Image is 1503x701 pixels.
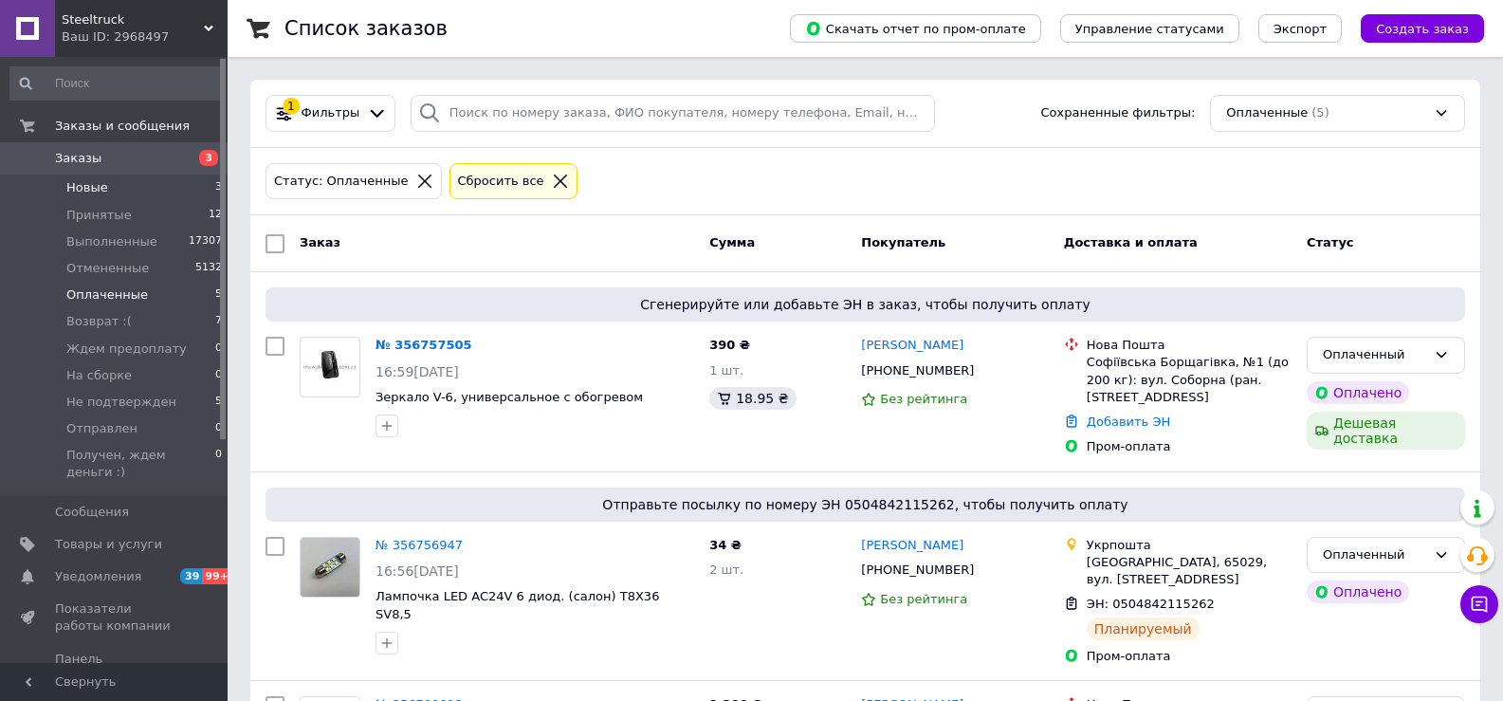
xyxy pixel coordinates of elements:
[215,341,222,358] span: 0
[376,338,472,352] a: № 356757505
[66,394,176,411] span: Не подтвержден
[1075,22,1224,36] span: Управление статусами
[62,28,228,46] div: Ваш ID: 2968497
[55,651,175,685] span: Панель управления
[195,260,222,277] span: 5132
[1342,21,1484,35] a: Создать заказ
[376,538,463,552] a: № 356756947
[273,295,1457,314] span: Сгенерируйте или добавьте ЭН в заказ, чтобы получить оплату
[283,98,300,115] div: 1
[301,538,359,597] img: Фото товару
[55,568,141,585] span: Уведомления
[300,235,340,249] span: Заказ
[1064,235,1198,249] span: Доставка и оплата
[180,568,202,584] span: 39
[209,207,222,224] span: 12
[55,504,129,521] span: Сообщения
[1311,105,1329,120] span: (5)
[9,66,224,101] input: Поиск
[300,537,360,598] a: Фото товару
[55,118,190,135] span: Заказы и сообщения
[273,495,1457,514] span: Отправьте посылку по номеру ЭН 0504842115262, чтобы получить оплату
[880,592,967,606] span: Без рейтинга
[1087,354,1292,406] div: Софіївська Борщагівка, №1 (до 200 кг): вул. Соборна (ран. [STREET_ADDRESS]
[1087,415,1170,429] a: Добавить ЭН
[66,286,148,304] span: Оплаченные
[55,150,101,167] span: Заказы
[1460,585,1498,623] button: Чат с покупателем
[454,172,548,192] div: Сбросить все
[1060,14,1239,43] button: Управление статусами
[376,364,459,379] span: 16:59[DATE]
[1323,345,1426,365] div: Оплаченный
[1307,412,1465,450] div: Дешевая доставка
[861,537,963,555] a: [PERSON_NAME]
[215,179,222,196] span: 3
[301,343,359,391] img: Фото товару
[202,568,233,584] span: 99+
[1041,104,1196,122] span: Сохраненные фильтры:
[66,260,149,277] span: Отмененные
[55,600,175,635] span: Показатели работы компании
[284,17,448,40] h1: Список заказов
[805,20,1026,37] span: Скачать отчет по пром-оплате
[1087,618,1200,640] div: Планируемый
[1258,14,1342,43] button: Экспорт
[709,387,796,410] div: 18.95 ₴
[66,313,132,330] span: Возврат :(
[1274,22,1327,36] span: Экспорт
[376,589,659,621] a: Лампочка LED AC24V 6 диод. (салон) T8X36 SV8,5
[66,367,132,384] span: На сборке
[199,150,218,166] span: 3
[880,392,967,406] span: Без рейтинга
[66,341,187,358] span: Ждем предоплату
[55,536,162,553] span: Товары и услуги
[66,233,157,250] span: Выполненные
[1307,235,1354,249] span: Статус
[1307,381,1409,404] div: Оплачено
[376,390,643,404] a: Зеркало V-6, универсальное с обогревом
[1361,14,1484,43] button: Создать заказ
[1323,545,1426,565] div: Оплаченный
[1087,554,1292,588] div: [GEOGRAPHIC_DATA], 65029, вул. [STREET_ADDRESS]
[66,179,108,196] span: Новые
[1087,337,1292,354] div: Нова Пошта
[66,207,132,224] span: Принятые
[861,337,963,355] a: [PERSON_NAME]
[1226,104,1308,122] span: Оплаченные
[66,420,137,437] span: Отправлен
[861,235,945,249] span: Покупатель
[1087,537,1292,554] div: Укрпошта
[270,172,412,192] div: Статус: Оплаченные
[1087,648,1292,665] div: Пром-оплата
[1307,581,1409,603] div: Оплачено
[1087,597,1215,611] span: ЭН: 0504842115262
[215,394,222,411] span: 5
[302,104,360,122] span: Фильтры
[790,14,1041,43] button: Скачать отчет по пром-оплате
[215,420,222,437] span: 0
[857,359,978,383] div: [PHONE_NUMBER]
[857,558,978,582] div: [PHONE_NUMBER]
[66,447,215,481] span: Получен, ждем деньги :)
[62,11,204,28] span: Steeltruck
[1376,22,1469,36] span: Создать заказ
[709,563,743,577] span: 2 шт.
[709,235,755,249] span: Сумма
[215,286,222,304] span: 5
[215,447,222,481] span: 0
[376,563,459,579] span: 16:56[DATE]
[215,367,222,384] span: 0
[1087,438,1292,455] div: Пром-оплата
[709,363,743,378] span: 1 шт.
[189,233,222,250] span: 17307
[709,538,742,552] span: 34 ₴
[215,313,222,330] span: 7
[300,337,360,397] a: Фото товару
[709,338,750,352] span: 390 ₴
[411,95,935,132] input: Поиск по номеру заказа, ФИО покупателя, номеру телефона, Email, номеру накладной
